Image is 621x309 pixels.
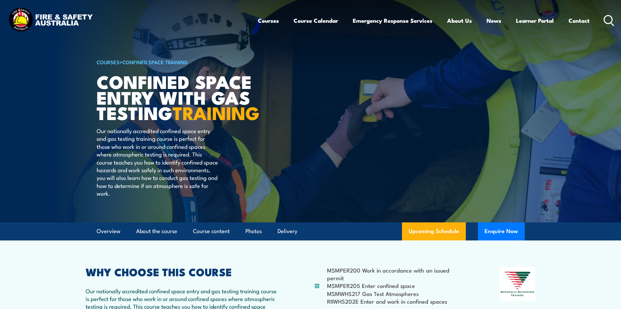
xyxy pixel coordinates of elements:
[258,12,279,29] a: Courses
[97,222,120,240] a: Overview
[327,282,467,289] li: MSMPER205 Enter confined space
[245,222,262,240] a: Photos
[97,74,262,120] h1: Confined Space Entry with Gas Testing
[402,222,466,240] a: Upcoming Schedule
[327,290,467,297] li: MSMWHS217 Gas Test Atmospheres
[327,297,467,305] li: RIIWHS202E Enter and work in confined spaces
[327,266,467,282] li: MSMPER200 Work in accordance with an issued permit
[353,12,432,29] a: Emergency Response Services
[516,12,554,29] a: Learner Portal
[500,267,536,301] img: Nationally Recognised Training logo.
[487,12,501,29] a: News
[478,222,525,240] button: Enquire Now
[278,222,297,240] a: Delivery
[173,98,260,126] strong: TRAINING
[122,58,188,66] a: Confined Space Training
[568,12,590,29] a: Contact
[97,58,119,66] a: COURSES
[97,58,262,66] h6: >
[447,12,472,29] a: About Us
[97,127,219,197] p: Our nationally accredited confined space entry and gas testing training course is perfect for tho...
[136,222,177,240] a: About the course
[294,12,338,29] a: Course Calendar
[86,267,281,276] h2: WHY CHOOSE THIS COURSE
[193,222,230,240] a: Course content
